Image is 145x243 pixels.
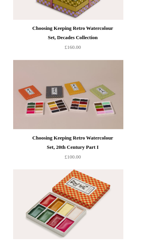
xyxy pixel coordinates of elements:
a: Choosing Keeping Retro Watercolour Set, 20th Century Part I £100.00 [29,129,116,162]
span: £100.00 [65,154,81,160]
span: £160.00 [65,44,81,50]
div: Choosing Keeping Retro Watercolour Set, Decades Collection [31,24,114,42]
img: Choosing Keeping Retro Watercolour Set, 1920s [13,169,123,239]
div: Choosing Keeping Retro Watercolour Set, 20th Century Part I [31,133,114,152]
img: Choosing Keeping Retro Watercolour Set, 20th Century Part I [13,60,123,129]
a: Choosing Keeping Retro Watercolour Set, Decades Collection £160.00 [29,20,116,52]
a: Choosing Keeping Retro Watercolour Set, 1920s Choosing Keeping Retro Watercolour Set, 1920s [29,169,138,239]
a: Choosing Keeping Retro Watercolour Set, 20th Century Part I Choosing Keeping Retro Watercolour Se... [29,60,138,129]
